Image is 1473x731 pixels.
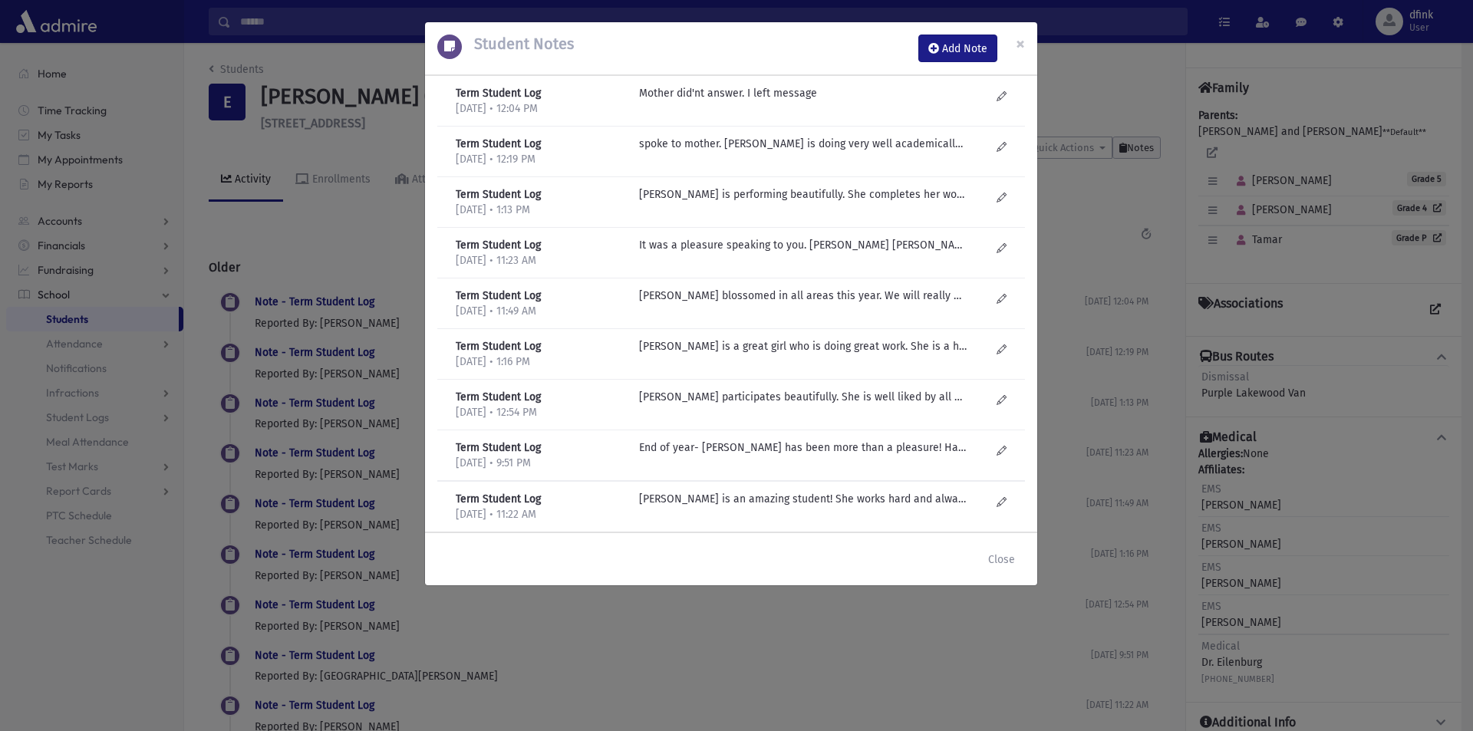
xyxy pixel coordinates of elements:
[456,507,624,522] p: [DATE] • 11:22 AM
[639,440,967,456] p: End of year- [PERSON_NAME] has been more than a pleasure! Have a wonderful summer!
[456,492,541,505] b: Term Student Log
[456,137,541,150] b: Term Student Log
[456,152,624,167] p: [DATE] • 12:19 PM
[456,239,541,252] b: Term Student Log
[456,87,541,100] b: Term Student Log
[456,441,541,454] b: Term Student Log
[456,340,541,353] b: Term Student Log
[456,253,624,268] p: [DATE] • 11:23 AM
[456,354,624,370] p: [DATE] • 1:16 PM
[978,545,1025,573] button: Close
[639,288,967,304] p: [PERSON_NAME] blossomed in all areas this year. We will really miss her.
[456,289,541,302] b: Term Student Log
[456,304,624,319] p: [DATE] • 11:49 AM
[639,338,967,354] p: [PERSON_NAME] is a great girl who is doing great work. She is a hard working girl who puts her al...
[1003,22,1037,65] button: Close
[639,237,967,253] p: It was a pleasure speaking to you. [PERSON_NAME] [PERSON_NAME] is excelling both academically and...
[456,405,624,420] p: [DATE] • 12:54 PM
[918,35,997,62] button: Add Note
[456,390,541,403] b: Term Student Log
[456,203,624,218] p: [DATE] • 1:13 PM
[462,35,574,53] h5: Student Notes
[639,389,967,405] p: [PERSON_NAME] participates beautifully. She is well liked by all and was chosen to be our supplie...
[639,186,967,203] p: [PERSON_NAME] is performing beautifully. She completes her work and participates consistently. Sh...
[456,456,624,471] p: [DATE] • 9:51 PM
[639,85,967,101] p: Mother did'nt answer. I left message
[1016,33,1025,54] span: ×
[639,491,967,507] p: [PERSON_NAME] is an amazing student! She works hard and always puts in effort. She LOVES to parti...
[456,188,541,201] b: Term Student Log
[456,101,624,117] p: [DATE] • 12:04 PM
[639,136,967,152] p: spoke to mother. [PERSON_NAME] is doing very well academically and socially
